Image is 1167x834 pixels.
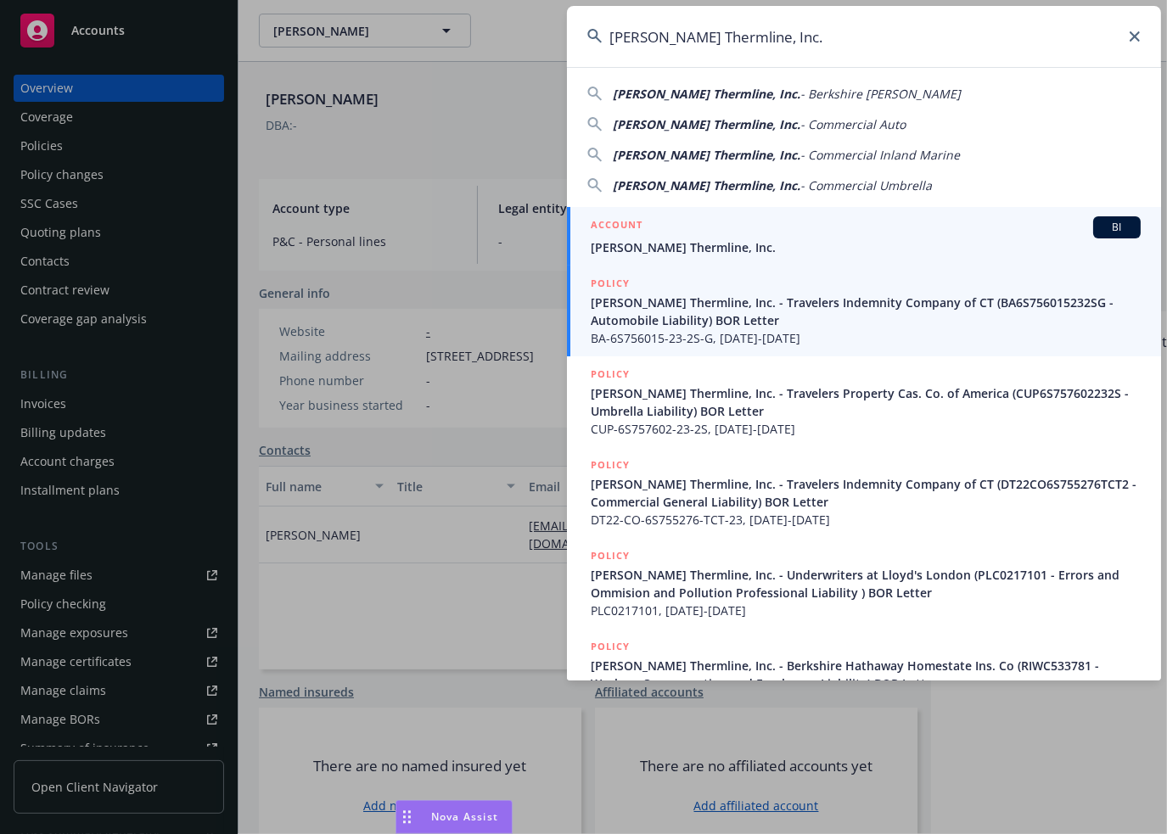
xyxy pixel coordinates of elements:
span: CUP-6S757602-23-2S, [DATE]-[DATE] [591,420,1141,438]
div: Drag to move [396,801,418,833]
h5: POLICY [591,275,630,292]
a: POLICY[PERSON_NAME] Thermline, Inc. - Berkshire Hathaway Homestate Ins. Co (RIWC533781 - Workers ... [567,629,1161,719]
input: Search... [567,6,1161,67]
a: POLICY[PERSON_NAME] Thermline, Inc. - Travelers Indemnity Company of CT (DT22CO6S755276TCT2 - Com... [567,447,1161,538]
a: POLICY[PERSON_NAME] Thermline, Inc. - Travelers Indemnity Company of CT (BA6S756015232SG - Automo... [567,266,1161,356]
span: [PERSON_NAME] Thermline, Inc. - Underwriters at Lloyd's London (PLC0217101 - Errors and Ommision ... [591,566,1141,602]
span: DT22-CO-6S755276-TCT-23, [DATE]-[DATE] [591,511,1141,529]
span: Nova Assist [431,809,498,824]
a: ACCOUNTBI[PERSON_NAME] Thermline, Inc. [567,207,1161,266]
button: Nova Assist [396,800,513,834]
span: [PERSON_NAME] Thermline, Inc. - Travelers Indemnity Company of CT (BA6S756015232SG - Automobile L... [591,294,1141,329]
h5: POLICY [591,366,630,383]
h5: ACCOUNT [591,216,642,237]
span: PLC0217101, [DATE]-[DATE] [591,602,1141,619]
span: [PERSON_NAME] Thermline, Inc. [591,238,1141,256]
a: POLICY[PERSON_NAME] Thermline, Inc. - Underwriters at Lloyd's London (PLC0217101 - Errors and Omm... [567,538,1161,629]
span: BA-6S756015-23-2S-G, [DATE]-[DATE] [591,329,1141,347]
span: - Commercial Umbrella [800,177,932,193]
span: [PERSON_NAME] Thermline, Inc. - Travelers Property Cas. Co. of America (CUP6S757602232S - Umbrell... [591,384,1141,420]
h5: POLICY [591,547,630,564]
span: [PERSON_NAME] Thermline, Inc. - Travelers Indemnity Company of CT (DT22CO6S755276TCT2 - Commercia... [591,475,1141,511]
span: [PERSON_NAME] Thermline, Inc. [613,86,800,102]
span: [PERSON_NAME] Thermline, Inc. [613,116,800,132]
a: POLICY[PERSON_NAME] Thermline, Inc. - Travelers Property Cas. Co. of America (CUP6S757602232S - U... [567,356,1161,447]
span: BI [1100,220,1134,235]
h5: POLICY [591,456,630,473]
span: - Commercial Auto [800,116,906,132]
span: - Berkshire [PERSON_NAME] [800,86,961,102]
h5: POLICY [591,638,630,655]
span: [PERSON_NAME] Thermline, Inc. [613,147,800,163]
span: [PERSON_NAME] Thermline, Inc. - Berkshire Hathaway Homestate Ins. Co (RIWC533781 - Workers Compen... [591,657,1141,692]
span: - Commercial Inland Marine [800,147,960,163]
span: [PERSON_NAME] Thermline, Inc. [613,177,800,193]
